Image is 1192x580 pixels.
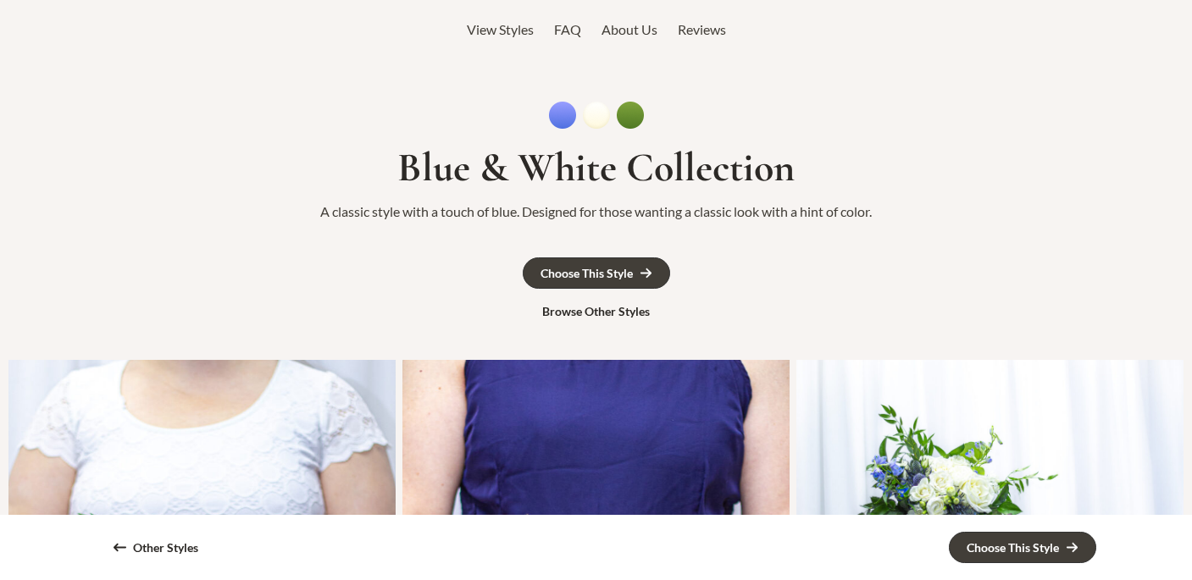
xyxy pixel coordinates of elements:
[97,533,215,562] a: Other Styles
[554,21,581,37] span: FAQ
[602,21,657,37] span: About Us
[678,17,726,42] a: Reviews
[133,542,198,554] div: Other Styles
[88,17,1105,42] nav: Top Header Menu
[467,17,534,42] a: View Styles
[541,268,633,279] div: Choose This Style
[523,257,670,289] a: Choose This Style
[554,17,581,42] a: FAQ
[967,542,1059,554] div: Choose This Style
[467,21,534,37] span: View Styles
[542,306,650,318] div: Browse Other Styles
[525,297,667,326] a: Browse Other Styles
[678,21,726,37] span: Reviews
[602,17,657,42] a: About Us
[949,532,1096,563] a: Choose This Style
